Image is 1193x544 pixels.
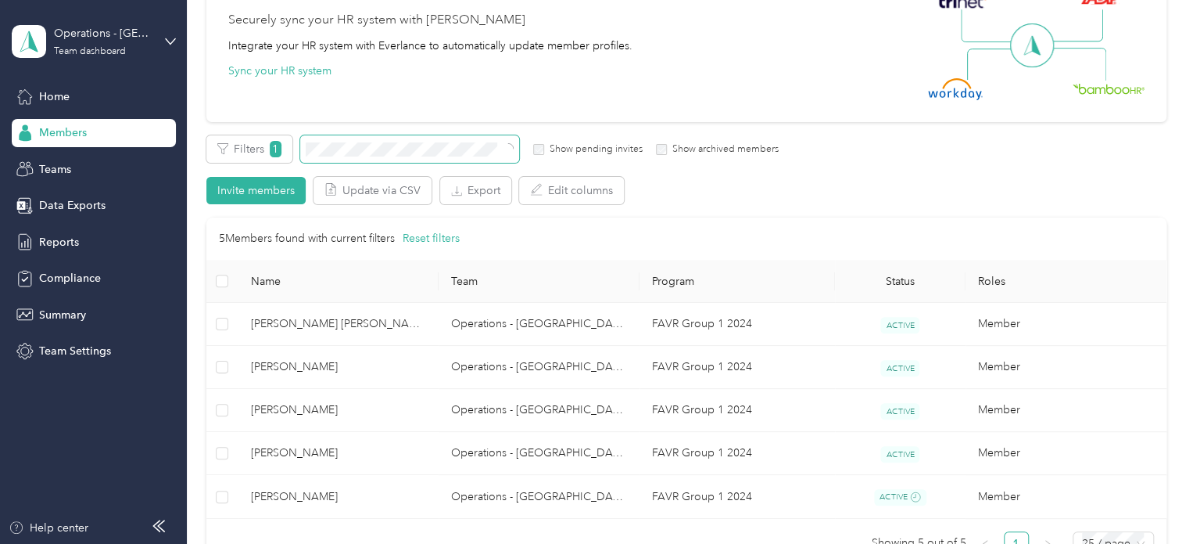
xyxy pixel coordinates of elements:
[270,141,281,157] span: 1
[639,260,835,303] th: Program
[39,343,111,359] span: Team Settings
[439,389,639,432] td: Operations - Sacramento
[966,260,1166,303] th: Roles
[1105,456,1193,544] iframe: Everlance-gr Chat Button Frame
[639,346,835,389] td: FAVR Group 1 2024
[880,317,919,333] span: ACTIVE
[39,88,70,105] span: Home
[966,432,1166,475] td: Member
[251,275,427,288] span: Name
[961,9,1016,43] img: Line Left Up
[519,177,624,204] button: Edit columns
[251,445,427,462] span: [PERSON_NAME]
[880,360,919,376] span: ACTIVE
[880,446,919,463] span: ACTIVE
[667,142,779,157] label: Show archived members
[639,303,835,346] td: FAVR Group 1 2024
[1048,9,1103,42] img: Line Right Up
[238,432,439,475] td: Zachary M. Weigel
[639,432,835,475] td: FAVR Group 1 2024
[9,520,88,536] button: Help center
[880,403,919,420] span: ACTIVE
[874,489,927,506] span: ACTIVE
[928,78,983,100] img: Workday
[251,488,427,506] span: [PERSON_NAME]
[966,475,1166,519] td: Member
[1051,48,1106,81] img: Line Right Down
[228,63,331,79] button: Sync your HR system
[219,230,395,247] p: 5 Members found with current filters
[238,260,439,303] th: Name
[206,177,306,204] button: Invite members
[39,234,79,250] span: Reports
[639,475,835,519] td: FAVR Group 1 2024
[39,307,86,323] span: Summary
[313,177,432,204] button: Update via CSV
[228,38,632,54] div: Integrate your HR system with Everlance to automatically update member profiles.
[1073,83,1145,94] img: BambooHR
[54,47,126,56] div: Team dashboard
[439,303,639,346] td: Operations - Sacramento
[251,358,427,376] span: [PERSON_NAME]
[966,389,1166,432] td: Member
[39,161,71,178] span: Teams
[966,346,1166,389] td: Member
[54,25,152,41] div: Operations - [GEOGRAPHIC_DATA]
[966,303,1166,346] td: Member
[439,260,639,303] th: Team
[439,475,639,519] td: Operations - Sacramento
[403,230,460,247] button: Reset filters
[238,303,439,346] td: Jordan A. Jackson
[439,432,639,475] td: Operations - Sacramento
[544,142,643,157] label: Show pending invites
[439,346,639,389] td: Operations - Sacramento
[251,402,427,419] span: [PERSON_NAME]
[251,315,427,333] span: [PERSON_NAME] [PERSON_NAME]
[238,346,439,389] td: Roberto C. Acosta
[238,475,439,519] td: Owen M. Isackson
[639,389,835,432] td: FAVR Group 1 2024
[39,124,87,141] span: Members
[966,48,1021,80] img: Line Left Down
[39,270,101,286] span: Compliance
[440,177,511,204] button: Export
[238,389,439,432] td: Landon Wacht-Comer
[228,11,525,30] div: Securely sync your HR system with [PERSON_NAME]
[206,135,292,163] button: Filters1
[39,197,106,214] span: Data Exports
[835,260,966,303] th: Status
